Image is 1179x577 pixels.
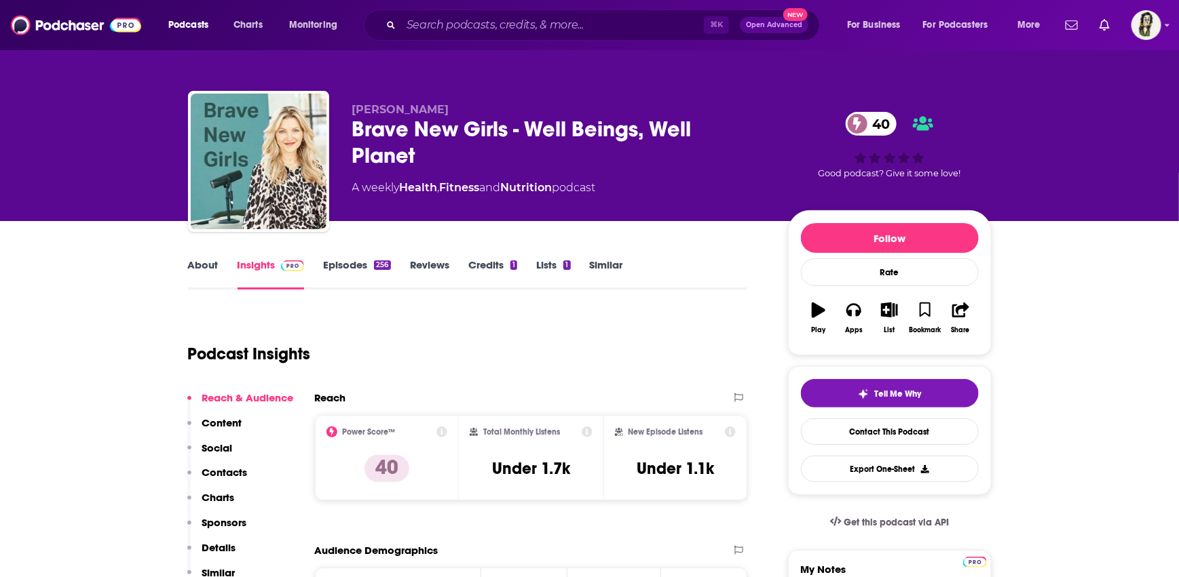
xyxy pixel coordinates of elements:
span: New [783,8,808,21]
h2: Power Score™ [343,427,396,437]
button: Sponsors [187,516,247,541]
div: 256 [374,260,390,270]
div: Bookmark [909,326,941,334]
button: Show profile menu [1131,10,1161,40]
a: Contact This Podcast [801,418,979,445]
div: 1 [510,260,517,270]
h2: Audience Demographics [315,544,438,557]
a: Episodes256 [323,258,390,290]
div: 1 [563,260,570,270]
button: Charts [187,491,235,516]
p: Contacts [202,466,248,479]
button: open menu [1008,14,1058,36]
span: Charts [233,16,263,35]
button: open menu [159,14,226,36]
img: Podchaser Pro [281,260,305,271]
div: Apps [845,326,863,334]
a: Pro website [963,555,987,568]
p: Charts [202,491,235,504]
button: open menu [914,14,1008,36]
p: Content [202,416,242,429]
div: Share [952,326,970,334]
a: Credits1 [468,258,517,290]
span: 40 [859,112,897,136]
button: Export One-Sheet [801,456,979,482]
span: Podcasts [168,16,208,35]
span: Good podcast? Give it some love! [819,168,961,178]
span: and [480,181,501,194]
button: Open AdvancedNew [740,17,808,33]
input: Search podcasts, credits, & more... [401,14,704,36]
div: Rate [801,258,979,286]
img: Podchaser Pro [963,557,987,568]
div: Search podcasts, credits, & more... [377,9,833,41]
a: InsightsPodchaser Pro [238,258,305,290]
h3: Under 1.1k [637,458,714,479]
button: Bookmark [907,294,943,342]
span: For Podcasters [923,16,988,35]
h3: Under 1.7k [492,458,570,479]
p: Sponsors [202,516,247,529]
h2: Reach [315,391,346,404]
button: Follow [801,223,979,253]
div: Play [811,326,825,334]
button: Content [187,416,242,441]
p: Reach & Audience [202,391,294,404]
span: Get this podcast via API [844,517,949,528]
a: Nutrition [501,181,553,194]
a: Charts [225,14,271,36]
img: Brave New Girls - Well Beings, Well Planet [191,94,326,229]
div: List [884,326,895,334]
button: Apps [836,294,872,342]
button: open menu [280,14,355,36]
span: Open Advanced [746,22,802,28]
a: Lists1 [536,258,570,290]
span: , [438,181,440,194]
span: Logged in as poppyhat [1131,10,1161,40]
span: More [1017,16,1041,35]
a: Get this podcast via API [819,506,960,539]
button: List [872,294,907,342]
img: User Profile [1131,10,1161,40]
button: Details [187,541,236,566]
a: About [188,258,219,290]
span: ⌘ K [704,16,729,34]
p: 40 [364,455,409,482]
button: open menu [838,14,918,36]
button: tell me why sparkleTell Me Why [801,379,979,407]
h2: New Episode Listens [629,427,703,437]
a: Reviews [410,258,449,290]
div: A weekly podcast [352,180,596,196]
button: Share [943,294,978,342]
img: tell me why sparkle [858,389,869,399]
span: [PERSON_NAME] [352,103,449,116]
button: Contacts [187,466,248,491]
h2: Total Monthly Listens [483,427,560,437]
span: For Business [847,16,901,35]
a: Health [400,181,438,194]
h1: Podcast Insights [188,344,311,364]
button: Reach & Audience [187,391,294,416]
a: Fitness [440,181,480,194]
a: 40 [846,112,897,136]
p: Social [202,441,233,454]
p: Details [202,541,236,554]
button: Social [187,441,233,466]
a: Similar [590,258,623,290]
img: Podchaser - Follow, Share and Rate Podcasts [11,12,141,38]
button: Play [801,294,836,342]
span: Tell Me Why [874,389,921,399]
div: 40Good podcast? Give it some love! [788,103,992,187]
a: Show notifications dropdown [1060,14,1083,37]
a: Show notifications dropdown [1094,14,1115,37]
span: Monitoring [289,16,337,35]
